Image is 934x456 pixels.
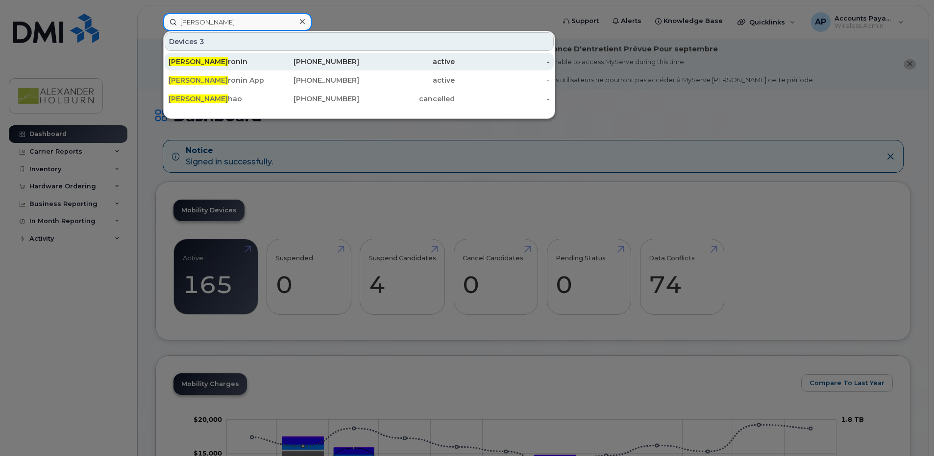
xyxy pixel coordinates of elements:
[165,71,554,89] a: [PERSON_NAME]ronin Apple Watch[PHONE_NUMBER]active-
[169,94,264,104] div: hao
[264,94,360,104] div: [PHONE_NUMBER]
[359,57,455,67] div: active
[169,94,228,103] span: [PERSON_NAME]
[165,90,554,108] a: [PERSON_NAME]hao[PHONE_NUMBER]cancelled-
[165,32,554,51] div: Devices
[264,75,360,85] div: [PHONE_NUMBER]
[455,57,550,67] div: -
[169,57,228,66] span: [PERSON_NAME]
[359,94,455,104] div: cancelled
[169,76,228,85] span: [PERSON_NAME]
[169,75,264,85] div: ronin Apple Watch
[165,53,554,70] a: [PERSON_NAME]ronin[PHONE_NUMBER]active-
[455,94,550,104] div: -
[169,57,264,67] div: ronin
[264,57,360,67] div: [PHONE_NUMBER]
[455,75,550,85] div: -
[359,75,455,85] div: active
[199,37,204,46] span: 3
